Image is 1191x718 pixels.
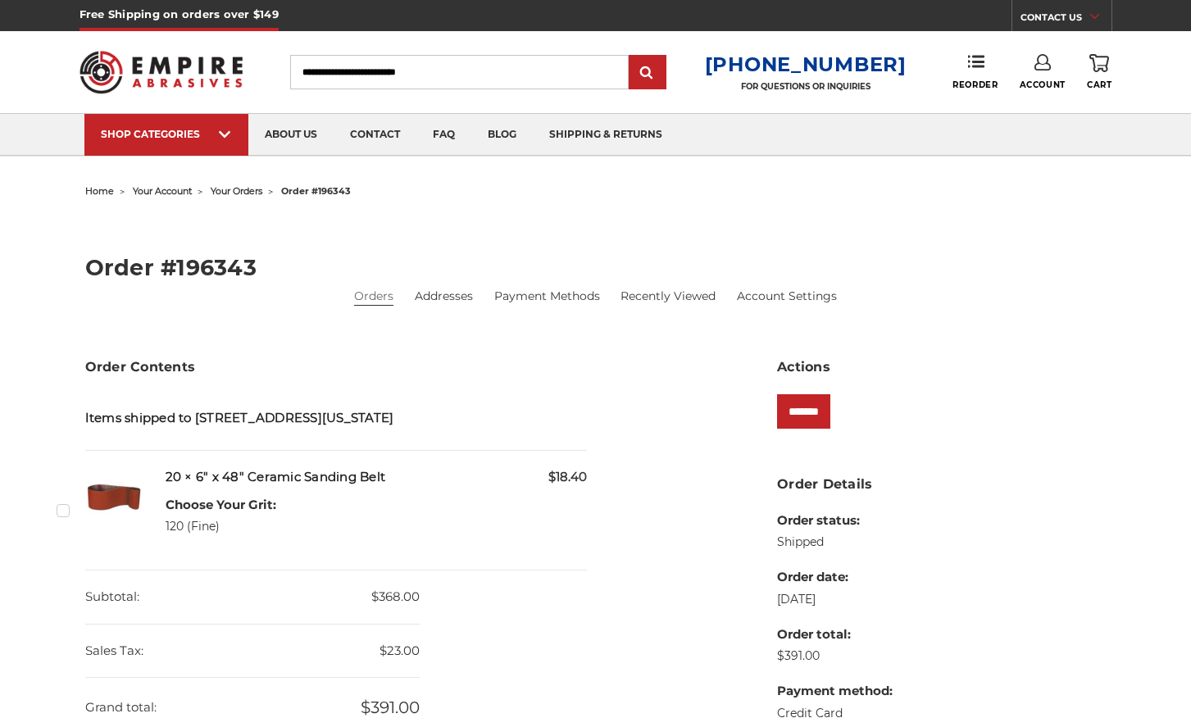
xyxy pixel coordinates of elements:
[548,468,587,487] span: $18.40
[85,625,420,679] dd: $23.00
[85,257,1107,279] h2: Order #196343
[354,288,393,305] a: Orders
[85,185,114,197] a: home
[705,52,907,76] a: [PHONE_NUMBER]
[737,288,837,305] a: Account Settings
[777,682,893,701] dt: Payment method:
[85,570,420,625] dd: $368.00
[952,54,998,89] a: Reorder
[281,185,351,197] span: order #196343
[777,648,893,665] dd: $391.00
[416,114,471,156] a: faq
[85,625,143,678] dt: Sales Tax:
[777,357,1106,377] h3: Actions
[166,468,588,487] h5: 20 × 6" x 48" Ceramic Sanding Belt
[80,40,243,104] img: Empire Abrasives
[248,114,334,156] a: about us
[777,534,893,551] dd: Shipped
[1087,54,1111,90] a: Cart
[1087,80,1111,90] span: Cart
[533,114,679,156] a: shipping & returns
[166,518,276,535] dd: 120 (Fine)
[952,80,998,90] span: Reorder
[166,496,276,515] dt: Choose Your Grit:
[85,570,139,624] dt: Subtotal:
[415,288,473,305] a: Addresses
[494,288,600,305] a: Payment Methods
[777,625,893,644] dt: Order total:
[85,357,588,377] h3: Order Contents
[334,114,416,156] a: contact
[1021,8,1111,31] a: CONTACT US
[471,114,533,156] a: blog
[133,185,192,197] a: your account
[85,409,588,428] h5: Items shipped to [STREET_ADDRESS][US_STATE]
[101,128,232,140] div: SHOP CATEGORIES
[85,468,143,525] img: 6" x 48" Ceramic Sanding Belt
[621,288,716,305] a: Recently Viewed
[1020,80,1066,90] span: Account
[777,591,893,608] dd: [DATE]
[705,81,907,92] p: FOR QUESTIONS OR INQUIRIES
[211,185,262,197] a: your orders
[777,475,1106,494] h3: Order Details
[631,57,664,89] input: Submit
[777,511,893,530] dt: Order status:
[777,568,893,587] dt: Order date:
